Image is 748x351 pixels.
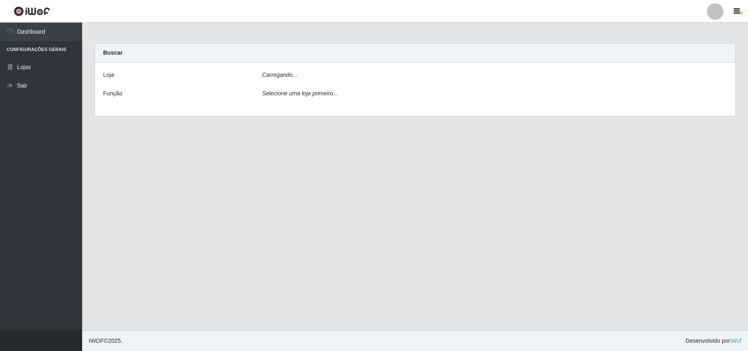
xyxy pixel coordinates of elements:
a: iWof [730,337,741,344]
span: © 2025 . [89,337,122,345]
label: Loja [103,71,114,79]
i: Carregando... [262,72,297,78]
strong: Buscar [103,49,122,56]
label: Função [103,89,122,98]
i: Selecione uma loja primeiro... [262,90,338,97]
span: IWOF [89,337,104,344]
img: CoreUI Logo [14,6,50,16]
span: Desenvolvido por [686,337,741,345]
